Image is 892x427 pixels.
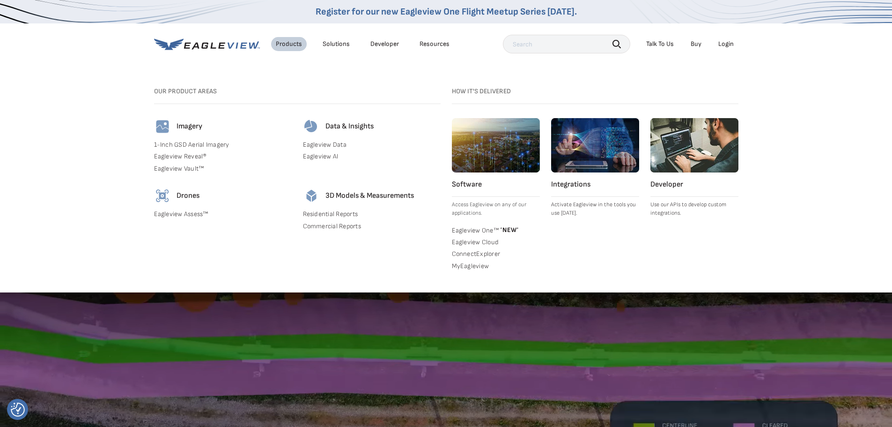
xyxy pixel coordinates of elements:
[452,180,540,189] h4: Software
[551,118,639,172] img: integrations.webp
[325,122,374,131] h4: Data & Insights
[177,122,202,131] h4: Imagery
[503,35,630,53] input: Search
[452,250,540,258] a: ConnectExplorer
[154,210,292,218] a: Eagleview Assess™
[303,222,441,231] a: Commercial Reports
[11,403,25,417] img: Revisit consent button
[551,180,639,189] h4: Integrations
[303,187,320,204] img: 3d-models-icon.svg
[650,180,738,189] h4: Developer
[177,191,199,201] h4: Drones
[323,40,350,48] div: Solutions
[499,226,519,234] span: NEW
[303,152,441,161] a: Eagleview AI
[452,225,540,234] a: Eagleview One™ *NEW*
[452,201,540,217] p: Access Eagleview on any of our applications.
[154,187,171,204] img: drones-icon.svg
[646,40,674,48] div: Talk To Us
[452,238,540,247] a: Eagleview Cloud
[370,40,399,48] a: Developer
[276,40,302,48] div: Products
[650,118,738,172] img: developer.webp
[154,152,292,161] a: Eagleview Reveal®
[325,191,414,201] h4: 3D Models & Measurements
[551,118,639,217] a: Integrations Activate Eagleview in the tools you use [DATE].
[718,40,734,48] div: Login
[303,210,441,218] a: Residential Reports
[303,118,320,135] img: data-icon.svg
[154,118,171,135] img: imagery-icon.svg
[650,118,738,217] a: Developer Use our APIs to develop custom integrations.
[303,141,441,149] a: Eagleview Data
[551,201,639,217] p: Activate Eagleview in the tools you use [DATE].
[11,403,25,417] button: Consent Preferences
[154,141,292,149] a: 1-Inch GSD Aerial Imagery
[452,262,540,270] a: MyEagleview
[691,40,701,48] a: Buy
[452,87,738,96] h3: How it's Delivered
[154,165,292,173] a: Eagleview Vault™
[650,201,738,217] p: Use our APIs to develop custom integrations.
[316,6,577,17] a: Register for our new Eagleview One Flight Meetup Series [DATE].
[154,87,441,96] h3: Our Product Areas
[452,118,540,172] img: software.webp
[420,40,450,48] div: Resources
